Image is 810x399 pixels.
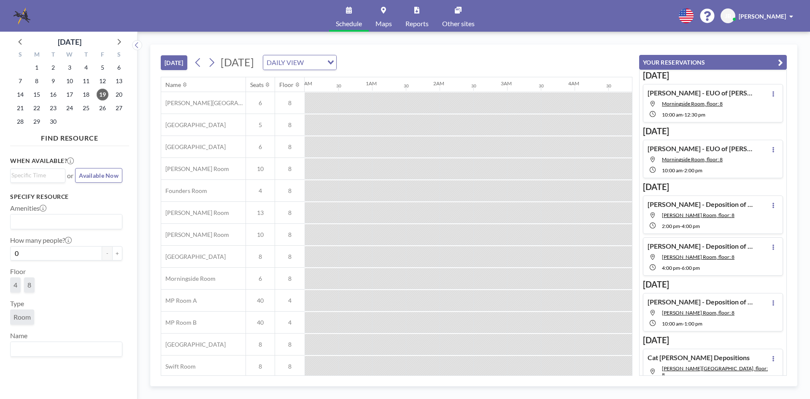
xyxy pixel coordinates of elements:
[246,143,275,151] span: 6
[684,167,702,174] span: 2:00 PM
[75,168,122,183] button: Available Now
[246,253,275,261] span: 8
[739,13,786,20] span: [PERSON_NAME]
[97,89,108,100] span: Friday, September 19, 2025
[306,57,322,68] input: Search for option
[62,50,78,61] div: W
[31,75,43,87] span: Monday, September 8, 2025
[161,319,197,326] span: MP Room B
[246,231,275,239] span: 10
[568,80,579,87] div: 4AM
[161,297,197,304] span: MP Room A
[14,75,26,87] span: Sunday, September 7, 2025
[336,83,341,89] div: 30
[47,62,59,73] span: Tuesday, September 2, 2025
[94,50,111,61] div: F
[662,320,683,327] span: 10:00 AM
[725,12,731,20] span: JB
[161,363,196,370] span: Swift Room
[684,320,702,327] span: 1:00 PM
[265,57,305,68] span: DAILY VIEW
[275,209,305,217] span: 8
[639,55,787,70] button: YOUR RESERVATIONS
[246,209,275,217] span: 13
[275,187,305,195] span: 8
[10,193,122,201] h3: Specify resource
[250,81,264,89] div: Seats
[80,75,92,87] span: Thursday, September 11, 2025
[662,167,683,174] span: 10:00 AM
[263,55,336,70] div: Search for option
[113,62,125,73] span: Saturday, September 6, 2025
[161,99,246,107] span: [PERSON_NAME][GEOGRAPHIC_DATA]
[366,80,377,87] div: 1AM
[64,89,76,100] span: Wednesday, September 17, 2025
[275,143,305,151] span: 8
[47,116,59,128] span: Tuesday, September 30, 2025
[79,172,119,179] span: Available Now
[31,62,43,73] span: Monday, September 1, 2025
[275,363,305,370] span: 8
[165,81,181,89] div: Name
[10,130,129,142] h4: FIND RESOURCE
[161,253,226,261] span: [GEOGRAPHIC_DATA]
[12,50,29,61] div: S
[31,116,43,128] span: Monday, September 29, 2025
[10,267,26,276] label: Floor
[161,165,229,173] span: [PERSON_NAME] Room
[97,75,108,87] span: Friday, September 12, 2025
[11,216,117,227] input: Search for option
[80,89,92,100] span: Thursday, September 18, 2025
[102,246,112,261] button: -
[682,265,700,271] span: 6:00 PM
[31,102,43,114] span: Monday, September 22, 2025
[246,99,275,107] span: 6
[246,363,275,370] span: 8
[298,80,312,87] div: 12AM
[10,299,24,308] label: Type
[67,171,73,180] span: or
[97,62,108,73] span: Friday, September 5, 2025
[275,297,305,304] span: 4
[11,344,117,355] input: Search for option
[648,353,750,362] h4: Cat [PERSON_NAME] Depositions
[501,80,512,87] div: 3AM
[662,254,734,260] span: Currie Room, floor: 8
[31,89,43,100] span: Monday, September 15, 2025
[246,275,275,282] span: 6
[275,165,305,173] span: 8
[11,169,65,182] div: Search for option
[47,89,59,100] span: Tuesday, September 16, 2025
[64,102,76,114] span: Wednesday, September 24, 2025
[643,70,783,81] h3: [DATE]
[13,281,17,289] span: 4
[29,50,45,61] div: M
[643,335,783,345] h3: [DATE]
[14,89,26,100] span: Sunday, September 14, 2025
[662,365,768,378] span: Ansley Room, floor: 8
[433,80,444,87] div: 2AM
[47,75,59,87] span: Tuesday, September 9, 2025
[662,265,680,271] span: 4:00 PM
[275,121,305,129] span: 8
[442,20,475,27] span: Other sites
[662,309,734,316] span: Currie Room, floor: 8
[45,50,62,61] div: T
[161,187,207,195] span: Founders Room
[680,223,682,229] span: -
[11,342,122,356] div: Search for option
[113,75,125,87] span: Saturday, September 13, 2025
[662,156,723,163] span: Morningside Room, floor: 8
[14,116,26,128] span: Sunday, September 28, 2025
[643,279,783,290] h3: [DATE]
[80,62,92,73] span: Thursday, September 4, 2025
[662,100,723,107] span: Morningside Room, floor: 8
[643,126,783,136] h3: [DATE]
[78,50,94,61] div: T
[161,121,226,129] span: [GEOGRAPHIC_DATA]
[279,81,294,89] div: Floor
[58,36,81,48] div: [DATE]
[662,111,683,118] span: 10:00 AM
[275,99,305,107] span: 8
[221,56,254,68] span: [DATE]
